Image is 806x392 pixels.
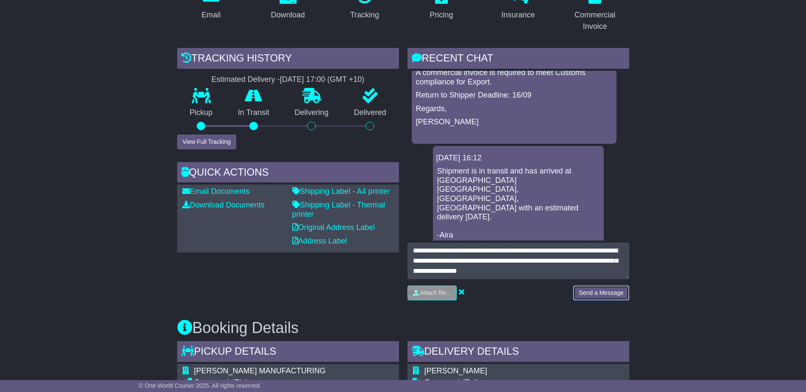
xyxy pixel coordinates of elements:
[424,378,465,386] span: Commercial
[292,187,390,196] a: Shipping Label - A4 printer
[292,201,385,218] a: Shipping Label - Thermal printer
[282,108,342,118] p: Delivering
[341,108,399,118] p: Delivered
[194,378,235,386] span: Commercial
[280,75,365,84] div: [DATE] 17:00 (GMT +10)
[407,341,629,364] div: Delivery Details
[194,367,326,375] span: [PERSON_NAME] MANUFACTURING
[177,319,629,336] h3: Booking Details
[194,378,358,387] div: Pickup
[182,187,250,196] a: Email Documents
[407,48,629,71] div: RECENT CHAT
[573,286,629,300] button: Send a Message
[225,108,282,118] p: In Transit
[182,201,265,209] a: Download Documents
[501,9,535,21] div: Insurance
[416,91,612,100] p: Return to Shipper Deadline: 16/09
[139,382,261,389] span: © One World Courier 2025. All rights reserved.
[177,162,399,185] div: Quick Actions
[416,118,612,127] p: [PERSON_NAME]
[350,9,379,21] div: Tracking
[201,9,221,21] div: Email
[416,68,612,87] p: A commercial invoice is required to meet Customs compliance for Export.
[292,237,347,245] a: Address Label
[424,378,624,387] div: Delivery
[292,223,375,232] a: Original Address Label
[424,367,487,375] span: [PERSON_NAME]
[177,341,399,364] div: Pickup Details
[177,108,226,118] p: Pickup
[177,48,399,71] div: Tracking history
[177,134,236,149] button: View Full Tracking
[436,154,600,163] div: [DATE] 16:12
[566,9,624,32] div: Commercial Invoice
[271,9,305,21] div: Download
[430,9,453,21] div: Pricing
[437,167,600,240] p: Shipment is in transit and has arrived at [GEOGRAPHIC_DATA] [GEOGRAPHIC_DATA], [GEOGRAPHIC_DATA],...
[177,75,399,84] div: Estimated Delivery -
[416,104,612,114] p: Regards,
